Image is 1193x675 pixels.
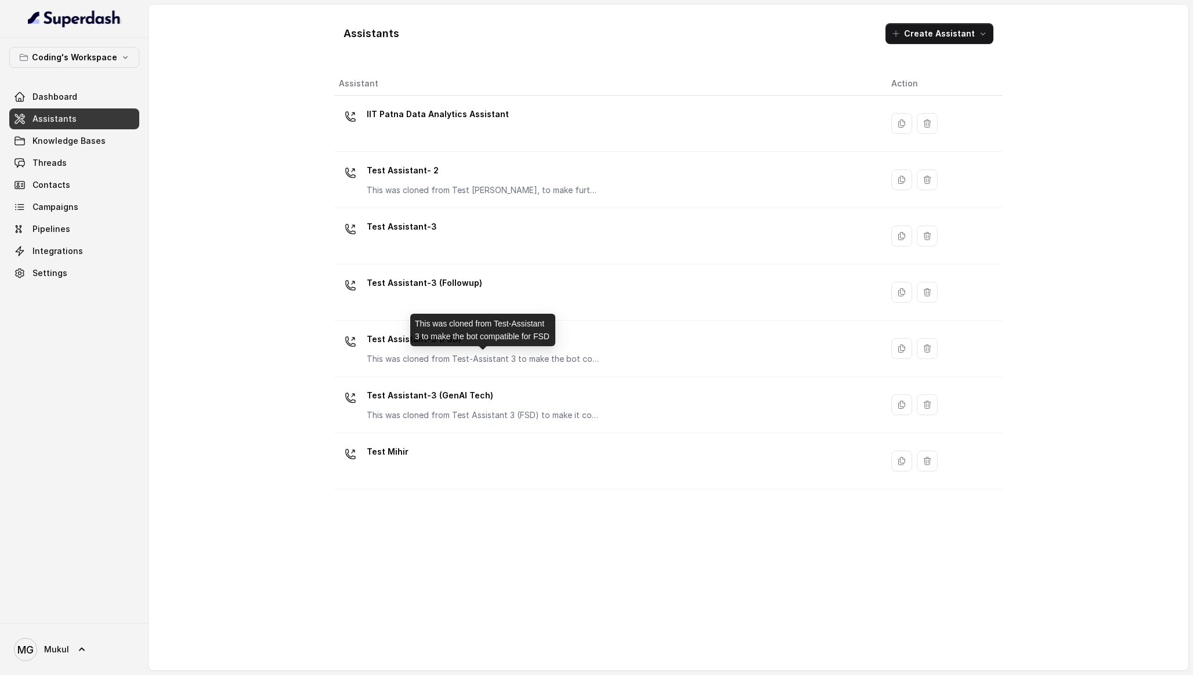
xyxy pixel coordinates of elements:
[32,245,83,257] span: Integrations
[367,386,599,405] p: Test Assistant-3 (GenAI Tech)
[32,179,70,191] span: Contacts
[32,91,77,103] span: Dashboard
[9,241,139,262] a: Integrations
[367,409,599,421] p: This was cloned from Test Assistant 3 (FSD) to make it compatible with the Gen AI tech course
[367,161,599,180] p: Test Assistant- 2
[367,330,599,349] p: Test Assistant-3 (FSD)
[367,442,408,461] p: Test Mihir
[9,219,139,239] a: Pipelines
[9,263,139,284] a: Settings
[367,353,599,365] p: This was cloned from Test-Assistant 3 to make the bot compatible for FSD
[367,184,599,196] p: This was cloned from Test [PERSON_NAME], to make further changes as discussed with the Superdash ...
[882,72,1003,96] th: Action
[367,274,482,292] p: Test Assistant-3 (Followup)
[32,113,77,125] span: Assistants
[410,314,555,346] div: This was cloned from Test-Assistant 3 to make the bot compatible for FSD
[32,50,117,64] p: Coding's Workspace
[32,223,70,235] span: Pipelines
[17,644,34,656] text: MG
[9,108,139,129] a: Assistants
[44,644,69,655] span: Mukul
[367,217,437,236] p: Test Assistant-3
[9,86,139,107] a: Dashboard
[344,24,399,43] h1: Assistants
[885,23,993,44] button: Create Assistant
[9,175,139,195] a: Contacts
[32,157,67,169] span: Threads
[334,72,882,96] th: Assistant
[28,9,121,28] img: light.svg
[367,105,509,124] p: IIT Patna Data Analytics Assistant
[32,201,78,213] span: Campaigns
[9,633,139,666] a: Mukul
[9,47,139,68] button: Coding's Workspace
[9,197,139,217] a: Campaigns
[9,153,139,173] a: Threads
[9,130,139,151] a: Knowledge Bases
[32,267,67,279] span: Settings
[32,135,106,147] span: Knowledge Bases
